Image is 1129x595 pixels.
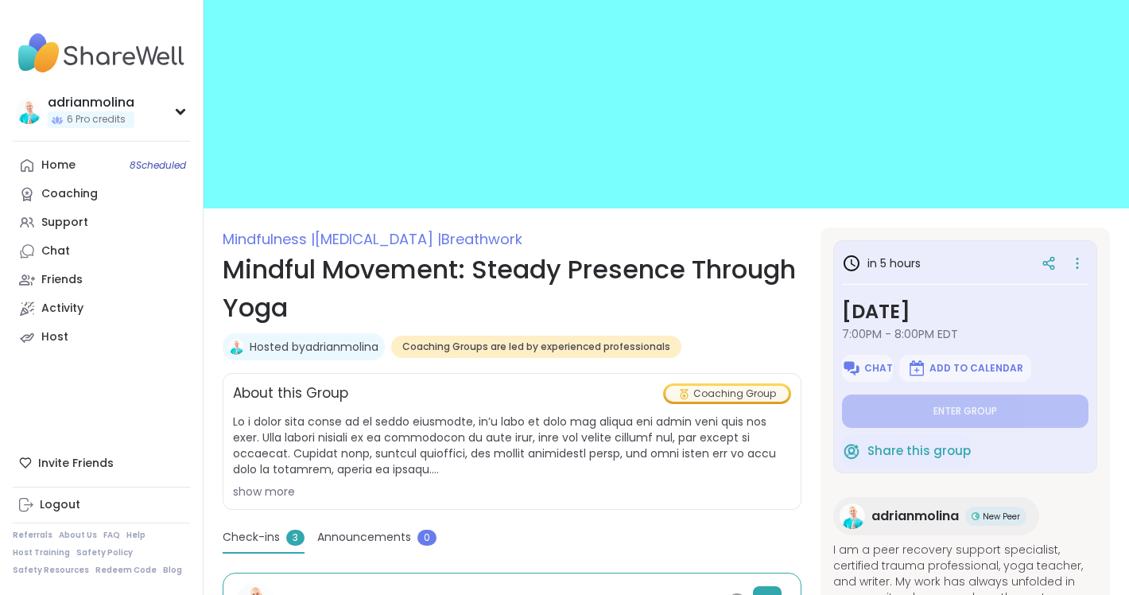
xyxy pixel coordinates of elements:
div: Activity [41,301,83,317]
a: Redeem Code [95,565,157,576]
img: ShareWell Nav Logo [13,25,190,81]
img: adrianmolina [840,504,865,529]
span: Mindfulness | [223,229,315,249]
h1: Mindful Movement: Steady Presence Through Yoga [223,251,801,327]
img: ShareWell Logomark [842,441,861,461]
h2: About this Group [233,383,348,404]
a: Logout [13,491,190,519]
a: Support [13,208,190,237]
div: Coaching Group [665,386,789,402]
a: Host [13,323,190,352]
span: Chat [864,362,893,375]
a: Friends [13,266,190,294]
span: adrianmolina [871,507,959,526]
div: Friends [41,272,83,288]
a: Safety Resources [13,565,89,576]
a: Chat [13,237,190,266]
span: 0 [417,530,436,546]
div: Invite Friends [13,449,190,477]
button: Enter group [842,395,1088,428]
a: About Us [59,530,97,541]
button: Chat [842,355,893,382]
div: Host [41,329,68,345]
div: Logout [40,497,80,513]
img: ShareWell Logomark [907,359,926,378]
div: adrianmolina [48,94,134,111]
a: adrianmolinaadrianmolinaNew PeerNew Peer [833,497,1039,535]
a: Hosted byadrianmolina [250,339,378,355]
h3: in 5 hours [842,254,921,273]
span: Enter group [933,405,997,418]
a: Blog [163,565,182,576]
img: New Peer [972,512,980,520]
a: Coaching [13,180,190,208]
span: Share this group [867,442,971,461]
img: adrianmolina [228,339,244,355]
div: show more [233,484,791,500]
iframe: Spotlight [174,188,187,200]
a: Activity [13,294,190,323]
span: [MEDICAL_DATA] | [315,229,441,249]
a: Home8Scheduled [13,151,190,180]
span: Breathwork [441,229,522,249]
span: Check-ins [223,529,280,546]
span: Coaching Groups are led by experienced professionals [402,340,670,353]
div: Chat [41,243,70,259]
img: adrianmolina [16,99,41,124]
a: FAQ [103,530,120,541]
span: New Peer [983,511,1020,523]
a: Help [126,530,145,541]
div: Home [41,157,76,173]
span: Add to Calendar [929,362,1023,375]
button: Add to Calendar [899,355,1031,382]
a: Referrals [13,530,52,541]
a: Host Training [13,547,70,558]
img: ShareWell Logomark [842,359,861,378]
span: Lo i dolor sita conse ad el seddo eiusmodte, in’u labo et dolo mag aliqua eni admin veni quis nos... [233,414,791,477]
span: 6 Pro credits [67,113,126,126]
a: Safety Policy [76,547,133,558]
h3: [DATE] [842,297,1088,326]
button: Share this group [842,434,971,468]
span: Announcements [317,529,411,546]
div: Coaching [41,186,98,202]
span: 3 [286,530,305,546]
span: 8 Scheduled [130,159,186,172]
div: Support [41,215,88,231]
span: 7:00PM - 8:00PM EDT [842,326,1088,342]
